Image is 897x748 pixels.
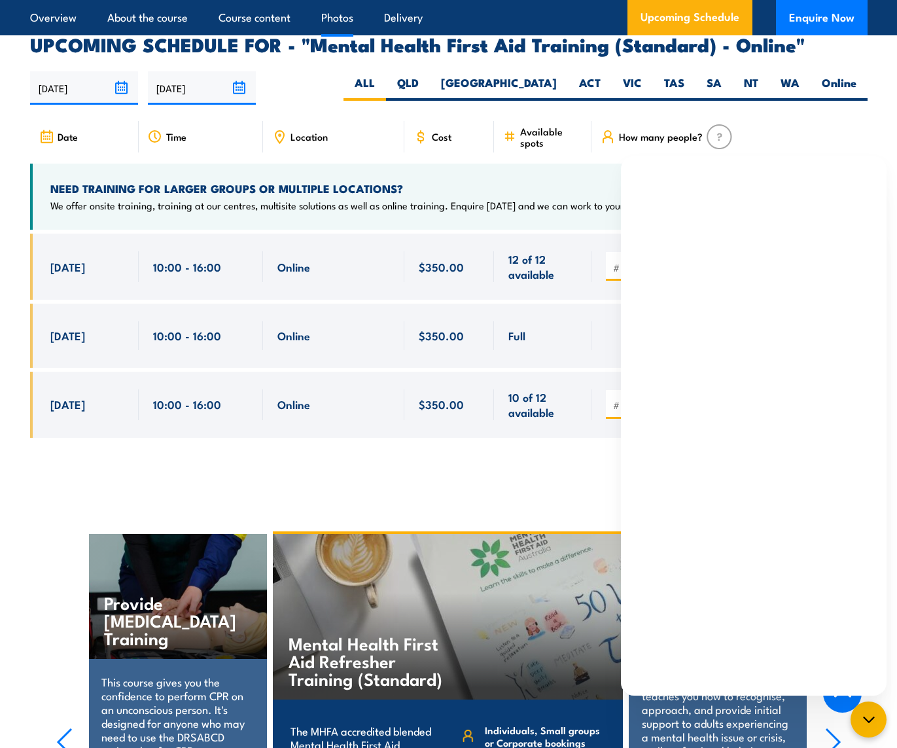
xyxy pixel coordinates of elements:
[50,181,655,196] h4: NEED TRAINING FOR LARGER GROUPS OR MULTIPLE LOCATIONS?
[612,75,653,101] label: VIC
[419,259,464,274] span: $350.00
[653,75,695,101] label: TAS
[695,75,733,101] label: SA
[432,131,451,142] span: Cost
[520,126,582,148] span: Available spots
[811,75,868,101] label: Online
[277,259,310,274] span: Online
[430,75,568,101] label: [GEOGRAPHIC_DATA]
[50,199,655,212] p: We offer onsite training, training at our centres, multisite solutions as well as online training...
[733,75,769,101] label: NT
[58,131,78,142] span: Date
[621,156,887,696] iframe: Chatbot
[419,397,464,412] span: $350.00
[50,328,85,343] span: [DATE]
[508,389,577,420] span: 10 of 12 available
[277,397,310,412] span: Online
[153,397,221,412] span: 10:00 - 16:00
[851,702,887,738] button: chat-button
[277,328,310,343] span: Online
[508,328,525,343] span: Full
[508,251,577,282] span: 12 of 12 available
[104,594,240,647] h4: Provide [MEDICAL_DATA] Training
[386,75,430,101] label: QLD
[290,131,328,142] span: Location
[153,328,221,343] span: 10:00 - 16:00
[148,71,256,105] input: To date
[613,261,678,274] input: # of people
[50,397,85,412] span: [DATE]
[50,259,85,274] span: [DATE]
[343,75,386,101] label: ALL
[419,328,464,343] span: $350.00
[166,131,186,142] span: Time
[30,35,868,52] h2: UPCOMING SCHEDULE FOR - "Mental Health First Aid Training (Standard) - Online"
[30,71,138,105] input: From date
[153,259,221,274] span: 10:00 - 16:00
[568,75,612,101] label: ACT
[289,634,442,687] h4: Mental Health First Aid Refresher Training (Standard)
[613,399,678,412] input: # of people
[769,75,811,101] label: WA
[619,131,703,142] span: How many people?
